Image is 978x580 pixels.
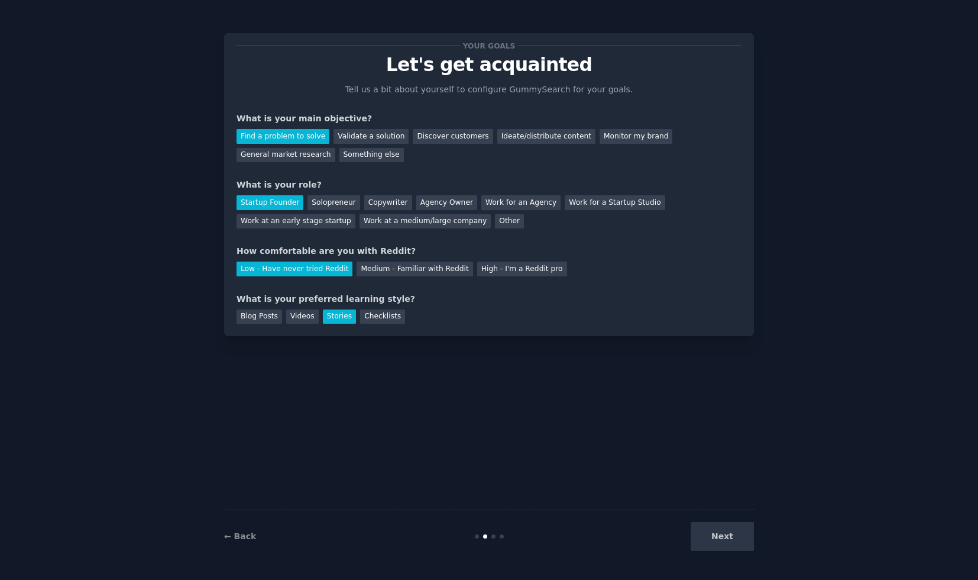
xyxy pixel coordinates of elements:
div: Low - Have never tried Reddit [237,262,352,276]
div: General market research [237,148,335,163]
div: Find a problem to solve [237,129,329,144]
div: How comfortable are you with Reddit? [237,245,741,257]
p: Let's get acquainted [237,54,741,75]
div: Other [495,214,524,229]
div: Ideate/distribute content [497,129,595,144]
div: Checklists [360,310,405,324]
div: Startup Founder [237,195,303,210]
div: Validate a solution [333,129,409,144]
div: Work for an Agency [481,195,561,210]
div: Work at an early stage startup [237,214,355,229]
div: Solopreneur [307,195,360,210]
div: Something else [339,148,404,163]
div: Medium - Familiar with Reddit [357,262,472,276]
div: Copywriter [364,195,412,210]
div: Discover customers [413,129,493,144]
div: Work at a medium/large company [360,214,491,229]
div: Blog Posts [237,310,282,324]
div: Videos [286,310,319,324]
div: Stories [323,310,356,324]
div: Work for a Startup Studio [565,195,665,210]
div: Monitor my brand [600,129,672,144]
span: Your goals [461,40,517,52]
p: Tell us a bit about yourself to configure GummySearch for your goals. [340,83,638,96]
a: ← Back [224,531,256,541]
div: Agency Owner [416,195,477,210]
div: What is your role? [237,179,741,191]
div: High - I'm a Reddit pro [477,262,567,276]
div: What is your preferred learning style? [237,293,741,305]
div: What is your main objective? [237,112,741,125]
